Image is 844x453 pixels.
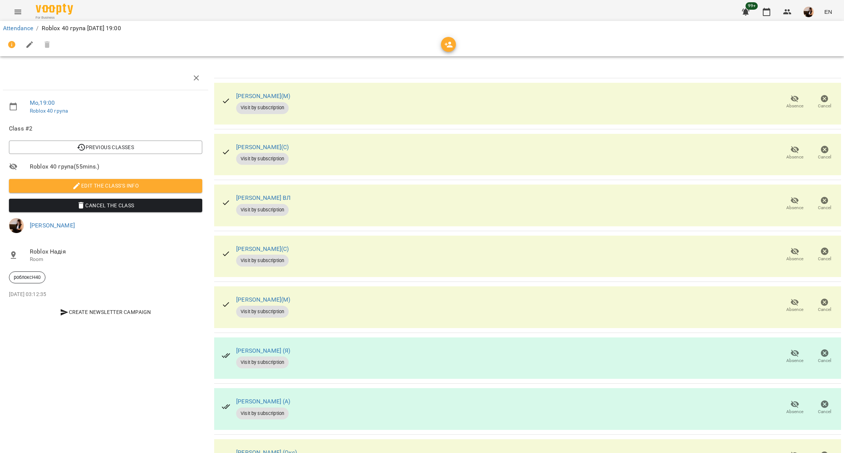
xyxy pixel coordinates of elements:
span: Cancel [818,306,831,313]
p: Roblox 40 група [DATE] 19:00 [42,24,121,33]
a: Roblox 40 група [30,108,68,114]
span: Cancel [818,256,831,262]
span: роблоксН40 [9,274,45,281]
button: Cancel [810,194,840,214]
a: [PERSON_NAME](М) [236,92,290,100]
span: Visit by subscription [236,155,289,162]
span: Cancel [818,358,831,364]
a: [PERSON_NAME] ВЛ [236,194,291,201]
a: [PERSON_NAME] [30,222,75,229]
button: Cancel [810,142,840,163]
button: Absence [780,142,810,163]
span: Cancel [818,409,831,415]
button: Absence [780,397,810,418]
span: Absence [786,103,803,109]
span: Absence [786,409,803,415]
a: [PERSON_NAME](С) [236,144,289,151]
span: Visit by subscription [236,257,289,264]
span: Visit by subscription [236,359,289,366]
button: Absence [780,346,810,367]
span: Cancel the class [15,201,196,210]
span: Class #2 [9,124,202,133]
button: Cancel [810,346,840,367]
span: Visit by subscription [236,410,289,417]
span: For Business [36,15,73,20]
button: Cancel [810,245,840,265]
span: Absence [786,358,803,364]
li: / [36,24,38,33]
button: Cancel [810,295,840,316]
img: Voopty Logo [36,4,73,15]
a: [PERSON_NAME] (А) [236,398,291,405]
span: 99+ [746,2,758,10]
button: Create Newsletter Campaign [9,305,202,319]
span: Absence [786,256,803,262]
img: f1c8304d7b699b11ef2dd1d838014dff.jpg [9,218,24,233]
span: Previous Classes [15,143,196,152]
img: f1c8304d7b699b11ef2dd1d838014dff.jpg [803,7,814,17]
a: Attendance [3,25,33,32]
span: Cancel [818,154,831,160]
button: Cancel the class [9,199,202,212]
a: [PERSON_NAME](М) [236,296,290,303]
span: Visit by subscription [236,308,289,315]
button: Absence [780,194,810,214]
span: Visit by subscription [236,104,289,111]
button: Edit the class's Info [9,179,202,192]
span: Edit the class's Info [15,181,196,190]
span: Absence [786,154,803,160]
button: Cancel [810,92,840,113]
button: Absence [780,295,810,316]
nav: breadcrumb [3,24,841,33]
span: Roblox 40 група ( 55 mins. ) [30,162,202,171]
button: Absence [780,92,810,113]
span: Cancel [818,103,831,109]
button: Menu [9,3,27,21]
span: EN [824,8,832,16]
button: Previous Classes [9,141,202,154]
button: Cancel [810,397,840,418]
div: роблоксН40 [9,271,45,283]
span: Absence [786,205,803,211]
span: Roblox Надія [30,247,202,256]
a: [PERSON_NAME] (Я) [236,347,291,354]
span: Create Newsletter Campaign [12,308,199,317]
span: Visit by subscription [236,207,289,213]
a: [PERSON_NAME](С) [236,245,289,252]
a: Mo , 19:00 [30,99,55,106]
button: EN [821,5,835,19]
p: Room [30,256,202,263]
button: Absence [780,245,810,265]
span: Absence [786,306,803,313]
p: [DATE] 03:12:35 [9,291,202,298]
span: Cancel [818,205,831,211]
